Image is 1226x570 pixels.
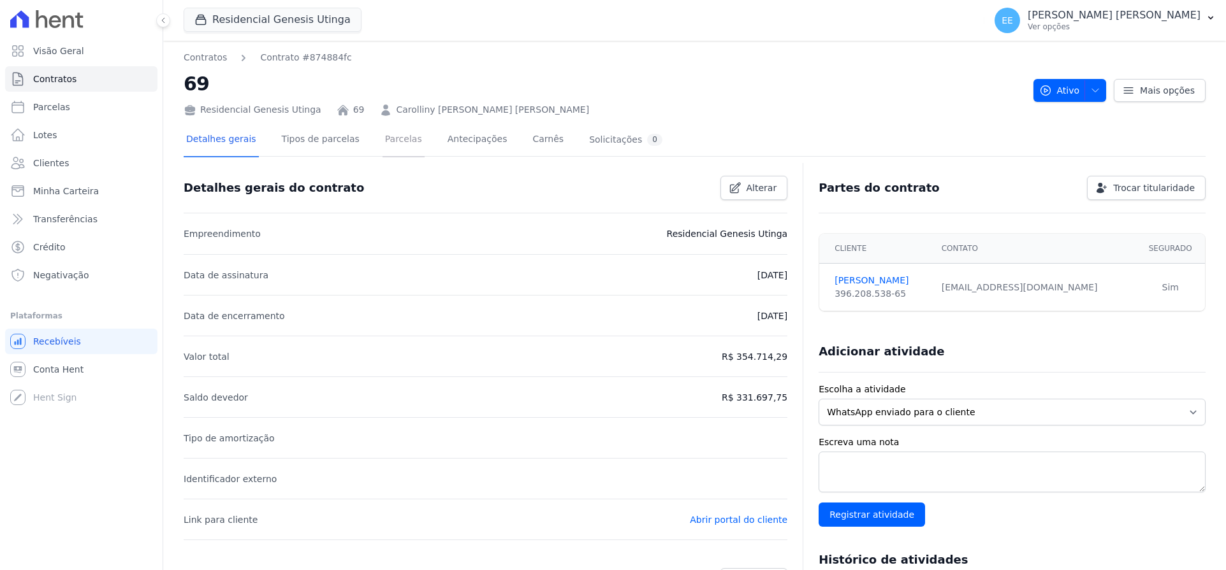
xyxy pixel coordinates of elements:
[589,134,662,146] div: Solicitações
[445,124,510,157] a: Antecipações
[1113,182,1195,194] span: Trocar titularidade
[184,431,275,446] p: Tipo de amortização
[279,124,362,157] a: Tipos de parcelas
[5,357,157,382] a: Conta Hent
[10,308,152,324] div: Plataformas
[747,182,777,194] span: Alterar
[5,150,157,176] a: Clientes
[184,180,364,196] h3: Detalhes gerais do contrato
[667,226,788,241] p: Residencial Genesis Utinga
[5,178,157,204] a: Minha Carteira
[184,51,352,64] nav: Breadcrumb
[819,180,940,196] h3: Partes do contrato
[5,94,157,120] a: Parcelas
[819,383,1206,396] label: Escolha a atividade
[819,436,1206,449] label: Escreva uma nota
[587,124,665,157] a: Solicitações0
[33,185,99,197] span: Minha Carteira
[33,129,57,141] span: Lotes
[5,234,157,260] a: Crédito
[647,134,662,146] div: 0
[33,157,69,169] span: Clientes
[5,66,157,92] a: Contratos
[184,267,268,283] p: Data de assinatura
[184,103,321,117] div: Residencial Genesis Utinga
[722,349,787,364] p: R$ 354.714,29
[184,124,259,157] a: Detalhes gerais
[819,344,944,359] h3: Adicionar atividade
[1033,79,1107,102] button: Ativo
[819,552,968,567] h3: Histórico de atividades
[757,308,787,324] p: [DATE]
[720,176,788,200] a: Alterar
[184,308,285,324] p: Data de encerramento
[835,287,926,301] div: 396.208.538-65
[260,51,351,64] a: Contrato #874884fc
[5,38,157,64] a: Visão Geral
[33,335,81,348] span: Recebíveis
[396,103,589,117] a: Carolliny [PERSON_NAME] [PERSON_NAME]
[33,241,66,253] span: Crédito
[1140,84,1195,97] span: Mais opções
[1002,16,1013,25] span: EE
[33,45,84,57] span: Visão Geral
[1136,234,1206,264] th: Segurado
[1028,22,1200,32] p: Ver opções
[5,206,157,232] a: Transferências
[184,226,261,241] p: Empreendimento
[184,349,230,364] p: Valor total
[5,122,157,148] a: Lotes
[5,329,157,354] a: Recebíveis
[184,51,1023,64] nav: Breadcrumb
[184,8,361,32] button: Residencial Genesis Utinga
[5,262,157,288] a: Negativação
[184,390,248,405] p: Saldo devedor
[530,124,566,157] a: Carnês
[934,234,1136,264] th: Contato
[1087,176,1206,200] a: Trocar titularidade
[184,512,258,527] p: Link para cliente
[690,515,787,525] a: Abrir portal do cliente
[33,213,98,225] span: Transferências
[1028,9,1200,22] p: [PERSON_NAME] [PERSON_NAME]
[184,51,227,64] a: Contratos
[184,471,277,487] p: Identificador externo
[184,69,1023,98] h2: 69
[33,269,89,281] span: Negativação
[819,502,925,527] input: Registrar atividade
[757,267,787,283] p: [DATE]
[33,363,84,376] span: Conta Hent
[835,274,926,287] a: [PERSON_NAME]
[33,101,70,113] span: Parcelas
[942,281,1128,294] div: [EMAIL_ADDRESS][DOMAIN_NAME]
[353,103,365,117] a: 69
[1114,79,1206,102] a: Mais opções
[722,390,787,405] p: R$ 331.697,75
[819,234,934,264] th: Cliente
[1136,264,1206,311] td: Sim
[1039,79,1080,102] span: Ativo
[383,124,425,157] a: Parcelas
[33,73,77,85] span: Contratos
[984,3,1226,38] button: EE [PERSON_NAME] [PERSON_NAME] Ver opções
